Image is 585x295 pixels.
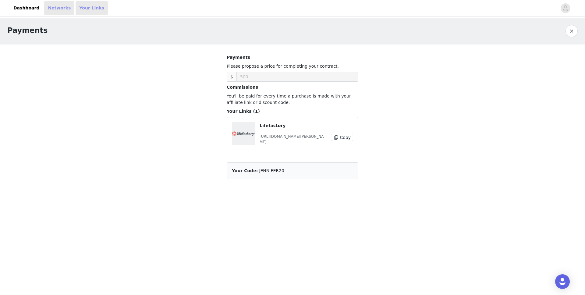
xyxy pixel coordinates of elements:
span: JENNIFER20 [259,168,284,173]
img: Lifefactory [232,131,255,136]
div: Open Intercom Messenger [555,274,570,289]
p: Please propose a price for completing your contract. [227,63,358,69]
h2: Your Links (1) [227,108,358,115]
p: Lifefactory [260,123,353,129]
p: You'll be paid for every time a purchase is made with your affiliate link or discount code. [227,93,358,106]
span: Your Code: [232,168,258,173]
h1: Payments [7,25,48,36]
button: Copy [331,134,353,141]
div: avatar [562,3,568,13]
a: Dashboard [10,1,43,15]
p: Commissions [227,84,358,91]
p: Payments [227,54,358,61]
span: $ [227,72,236,82]
a: Your Links [76,1,108,15]
p: [URL][DOMAIN_NAME][PERSON_NAME] [260,134,326,145]
a: Networks [44,1,74,15]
